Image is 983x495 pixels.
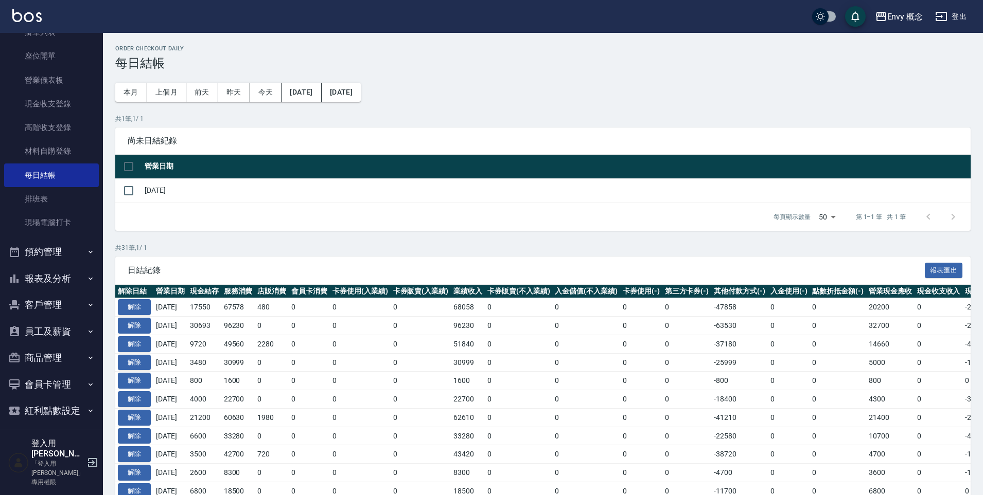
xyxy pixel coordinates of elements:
[662,445,712,464] td: 0
[330,372,391,390] td: 0
[768,298,810,317] td: 0
[866,408,915,427] td: 21400
[289,464,330,482] td: 0
[115,45,971,52] h2: Order checkout daily
[4,239,99,265] button: 預約管理
[662,427,712,445] td: 0
[187,464,221,482] td: 2600
[711,390,768,409] td: -18400
[8,452,29,473] img: Person
[255,298,289,317] td: 480
[915,317,963,335] td: 0
[662,353,712,372] td: 0
[221,445,255,464] td: 42700
[289,408,330,427] td: 0
[485,445,553,464] td: 0
[866,464,915,482] td: 3600
[620,390,662,409] td: 0
[118,355,151,371] button: 解除
[391,372,451,390] td: 0
[552,353,620,372] td: 0
[620,445,662,464] td: 0
[711,285,768,298] th: 其他付款方式(-)
[451,298,485,317] td: 68058
[255,464,289,482] td: 0
[768,317,810,335] td: 0
[221,317,255,335] td: 96230
[115,83,147,102] button: 本月
[153,335,187,353] td: [DATE]
[4,371,99,398] button: 會員卡管理
[255,285,289,298] th: 店販消費
[866,298,915,317] td: 20200
[115,114,971,123] p: 共 1 筆, 1 / 1
[552,445,620,464] td: 0
[915,285,963,298] th: 現金收支收入
[768,390,810,409] td: 0
[711,353,768,372] td: -25999
[451,390,485,409] td: 22700
[915,464,963,482] td: 0
[187,408,221,427] td: 21200
[31,459,84,487] p: 「登入用[PERSON_NAME]」專用權限
[391,445,451,464] td: 0
[711,317,768,335] td: -63530
[153,317,187,335] td: [DATE]
[451,464,485,482] td: 8300
[768,335,810,353] td: 0
[620,372,662,390] td: 0
[250,83,282,102] button: 今天
[221,298,255,317] td: 67578
[866,317,915,335] td: 32700
[662,298,712,317] td: 0
[153,285,187,298] th: 營業日期
[711,445,768,464] td: -38720
[118,446,151,462] button: 解除
[931,7,971,26] button: 登出
[115,56,971,70] h3: 每日結帳
[187,372,221,390] td: 800
[255,353,289,372] td: 0
[620,317,662,335] td: 0
[768,285,810,298] th: 入金使用(-)
[552,335,620,353] td: 0
[485,372,553,390] td: 0
[282,83,321,102] button: [DATE]
[810,408,866,427] td: 0
[255,408,289,427] td: 1980
[451,427,485,445] td: 33280
[221,335,255,353] td: 49560
[451,335,485,353] td: 51840
[768,445,810,464] td: 0
[915,445,963,464] td: 0
[128,136,958,146] span: 尚未日結紀錄
[330,335,391,353] td: 0
[451,372,485,390] td: 1600
[711,464,768,482] td: -4700
[255,390,289,409] td: 0
[810,390,866,409] td: 0
[485,285,553,298] th: 卡券販賣(不入業績)
[218,83,250,102] button: 昨天
[552,317,620,335] td: 0
[255,445,289,464] td: 720
[915,390,963,409] td: 0
[186,83,218,102] button: 前天
[856,212,906,222] p: 第 1–1 筆 共 1 筆
[620,353,662,372] td: 0
[118,373,151,389] button: 解除
[289,298,330,317] td: 0
[330,353,391,372] td: 0
[4,211,99,234] a: 現場電腦打卡
[887,10,923,23] div: Envy 概念
[866,445,915,464] td: 4700
[711,298,768,317] td: -47858
[153,390,187,409] td: [DATE]
[485,390,553,409] td: 0
[4,291,99,318] button: 客戶管理
[289,317,330,335] td: 0
[620,298,662,317] td: 0
[810,298,866,317] td: 0
[662,408,712,427] td: 0
[711,372,768,390] td: -800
